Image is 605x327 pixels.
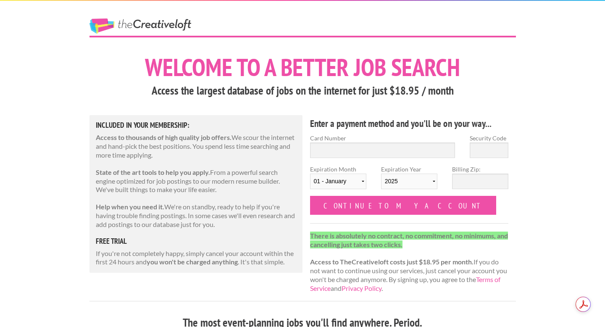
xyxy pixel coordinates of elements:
[96,203,164,211] strong: Help when you need it.
[310,232,508,248] strong: There is absolutely no contract, no commitment, no minimums, and cancelling just takes two clicks.
[96,237,297,245] h5: free trial
[310,258,473,266] strong: Access to TheCreativeloft costs just $18.95 per month.
[310,134,455,142] label: Card Number
[452,165,508,174] label: Billing Zip:
[96,121,297,129] h5: Included in Your Membership:
[470,134,508,142] label: Security Code
[96,168,297,194] p: From a powerful search engine optimized for job postings to our modern resume builder. We've buil...
[96,168,210,176] strong: State of the art tools to help you apply.
[89,18,191,34] a: The Creative Loft
[310,117,509,130] h4: Enter a payment method and you'll be on your way...
[147,258,238,266] strong: you won't be charged anything
[89,83,516,99] h3: Access the largest database of jobs on the internet for just $18.95 / month
[381,165,437,196] label: Expiration Year
[96,133,231,141] strong: Access to thousands of high quality job offers.
[310,232,509,293] p: If you do not want to continue using our services, just cancel your account you won't be charged ...
[342,284,381,292] a: Privacy Policy
[96,203,297,229] p: We're on standby, ready to help if you're having trouble finding postings. In some cases we'll ev...
[310,196,497,215] input: Continue to my account
[89,55,516,79] h1: Welcome to a better job search
[381,174,437,189] select: Expiration Year
[310,174,366,189] select: Expiration Month
[310,275,500,292] a: Terms of Service
[96,249,297,267] p: If you're not completely happy, simply cancel your account within the first 24 hours and . It's t...
[310,165,366,196] label: Expiration Month
[96,133,297,159] p: We scour the internet and hand-pick the best positions. You spend less time searching and more ti...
